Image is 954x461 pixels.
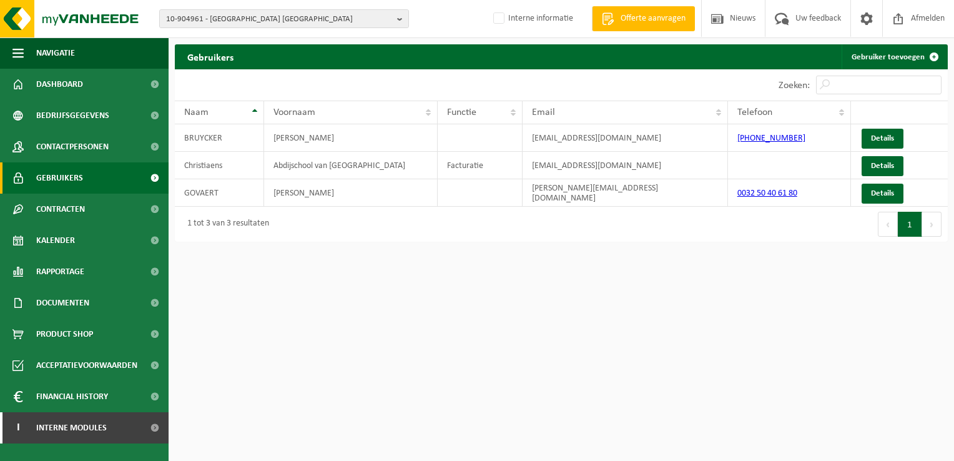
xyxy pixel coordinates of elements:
[36,412,107,444] span: Interne modules
[159,9,409,28] button: 10-904961 - [GEOGRAPHIC_DATA] [GEOGRAPHIC_DATA]
[36,319,93,350] span: Product Shop
[273,107,315,117] span: Voornaam
[175,44,246,69] h2: Gebruikers
[175,179,264,207] td: GOVAERT
[922,212,942,237] button: Next
[842,44,947,69] a: Gebruiker toevoegen
[491,9,573,28] label: Interne informatie
[36,256,84,287] span: Rapportage
[184,107,209,117] span: Naam
[36,350,137,381] span: Acceptatievoorwaarden
[175,124,264,152] td: BRUYCKER
[12,412,24,444] span: I
[36,37,75,69] span: Navigatie
[617,12,689,25] span: Offerte aanvragen
[36,381,108,412] span: Financial History
[737,134,805,143] a: [PHONE_NUMBER]
[264,152,438,179] td: Abdijschool van [GEOGRAPHIC_DATA]
[898,212,922,237] button: 1
[737,107,772,117] span: Telefoon
[264,124,438,152] td: [PERSON_NAME]
[862,129,903,149] a: Details
[862,184,903,204] a: Details
[532,107,555,117] span: Email
[264,179,438,207] td: [PERSON_NAME]
[36,194,85,225] span: Contracten
[175,152,264,179] td: Christiaens
[36,287,89,319] span: Documenten
[592,6,695,31] a: Offerte aanvragen
[737,189,797,198] a: 0032 50 40 61 80
[181,213,269,235] div: 1 tot 3 van 3 resultaten
[523,152,727,179] td: [EMAIL_ADDRESS][DOMAIN_NAME]
[166,10,392,29] span: 10-904961 - [GEOGRAPHIC_DATA] [GEOGRAPHIC_DATA]
[36,225,75,256] span: Kalender
[36,162,83,194] span: Gebruikers
[779,81,810,91] label: Zoeken:
[36,131,109,162] span: Contactpersonen
[36,100,109,131] span: Bedrijfsgegevens
[523,179,727,207] td: [PERSON_NAME][EMAIL_ADDRESS][DOMAIN_NAME]
[878,212,898,237] button: Previous
[447,107,476,117] span: Functie
[438,152,523,179] td: Facturatie
[523,124,727,152] td: [EMAIL_ADDRESS][DOMAIN_NAME]
[862,156,903,176] a: Details
[36,69,83,100] span: Dashboard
